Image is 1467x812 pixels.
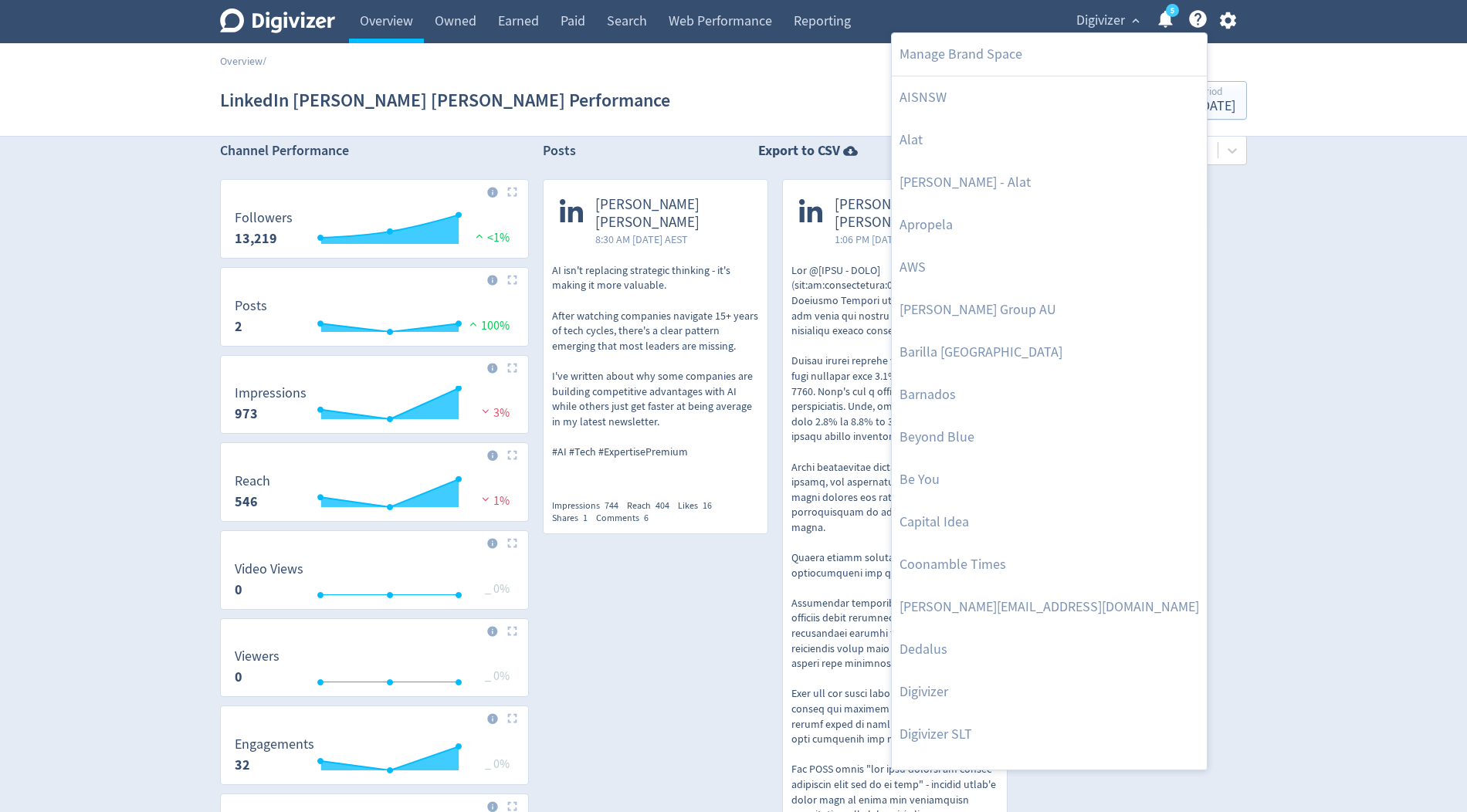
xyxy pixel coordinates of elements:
[892,204,1207,246] a: Apropela
[892,76,1207,119] a: AISNSW
[892,416,1207,458] a: Beyond Blue
[892,374,1207,416] a: Barnados
[892,586,1207,628] a: [PERSON_NAME][EMAIL_ADDRESS][DOMAIN_NAME]
[892,458,1207,501] a: Be You
[892,628,1207,671] a: Dedalus
[892,33,1207,76] a: Manage Brand Space
[892,713,1207,756] a: Digivizer SLT
[892,246,1207,289] a: AWS
[892,501,1207,543] a: Capital Idea
[892,289,1207,331] a: [PERSON_NAME] Group AU
[892,161,1207,204] a: [PERSON_NAME] - Alat
[892,671,1207,713] a: Digivizer
[892,543,1207,586] a: Coonamble Times
[892,756,1207,798] a: Dynabook ANZ
[892,331,1207,374] a: Barilla [GEOGRAPHIC_DATA]
[892,119,1207,161] a: Alat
